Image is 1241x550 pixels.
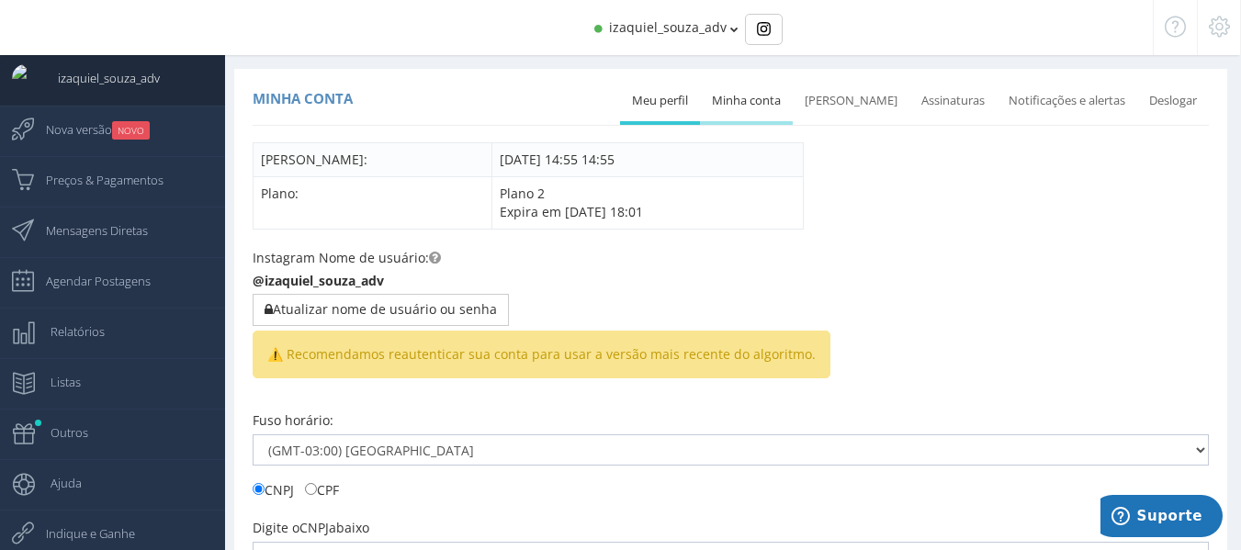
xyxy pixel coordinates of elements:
img: User Image [12,64,39,92]
span: Expira em [DATE] 18:01 [500,203,643,220]
a: Minha conta [700,81,793,121]
span: Nova versão [28,107,150,152]
iframe: Abre um widget para que você possa encontrar mais informações [1100,495,1223,541]
span: ⚠️ Recomendamos reautenticar sua conta para usar a versão mais recente do algoritmo. [253,331,830,378]
td: Plano: [254,176,492,229]
img: Instagram_simple_icon.svg [757,22,771,36]
span: Minha conta [253,89,353,107]
a: Assinaturas [909,81,997,121]
small: NOVO [112,121,150,140]
span: Preços & Pagamentos [28,157,164,203]
b: @izaquiel_souza_adv [253,272,384,289]
input: CNPJ [253,483,265,495]
input: CPF [305,483,317,495]
span: Relatórios [32,309,105,354]
a: Meu perfil [620,81,700,121]
a: Notificações e alertas [997,81,1137,121]
td: [PERSON_NAME]: [254,142,492,176]
a: [PERSON_NAME] [793,81,909,121]
button: Atualizar nome de usuário ou senha [253,294,509,325]
label: CPF [305,479,339,499]
label: Fuso horário: [253,411,333,430]
span: Listas [32,359,81,405]
td: [DATE] 14:55 14:55 [492,142,804,176]
div: Basic example [745,14,783,45]
label: Digite o abaixo [253,519,369,537]
span: Agendar Postagens [28,258,151,304]
label: Instagram Nome de usuário: [253,249,441,267]
label: CNPJ [253,479,294,499]
a: Deslogar [1137,81,1209,121]
span: izaquiel_souza_adv [609,18,727,36]
span: Outros [32,410,88,455]
span: Mensagens Diretas [28,208,148,253]
span: izaquiel_souza_adv [39,55,160,101]
span: CNPJ [299,519,329,536]
span: Plano 2 [500,185,643,220]
span: Ajuda [32,460,82,506]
